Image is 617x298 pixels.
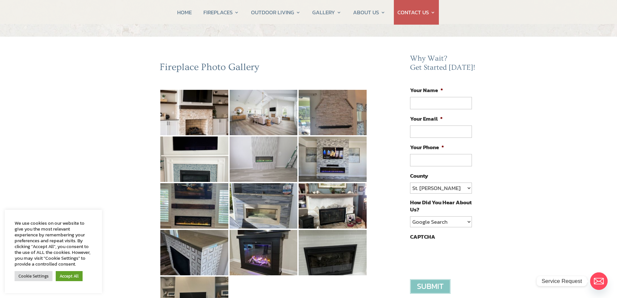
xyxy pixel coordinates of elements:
img: 26 [230,90,298,135]
iframe: reCAPTCHA [410,244,508,269]
a: Cookie Settings [15,271,52,281]
h2: Fireplace Photo Gallery [160,61,368,76]
label: County [410,172,428,179]
input: Submit [410,279,451,294]
div: We use cookies on our website to give you the most relevant experience by remembering your prefer... [15,220,92,267]
a: Accept All [56,271,83,281]
img: 34 [160,230,228,275]
a: Email [590,272,608,290]
img: 29 [230,137,298,182]
h2: Why Wait? Get Started [DATE]! [410,54,477,75]
img: 31 [160,183,228,229]
label: Your Name [410,87,443,94]
img: 33 [299,183,367,229]
label: How Did You Hear About Us? [410,199,472,213]
img: 25 [160,90,228,135]
label: CAPTCHA [410,233,435,240]
img: 30 [299,137,367,182]
img: 28 [160,137,228,182]
img: 27 [299,90,367,135]
img: 35 [230,230,298,275]
label: Your Phone [410,144,444,151]
label: Your Email [410,115,443,122]
img: 36 [299,230,367,275]
img: 32 [230,183,298,229]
